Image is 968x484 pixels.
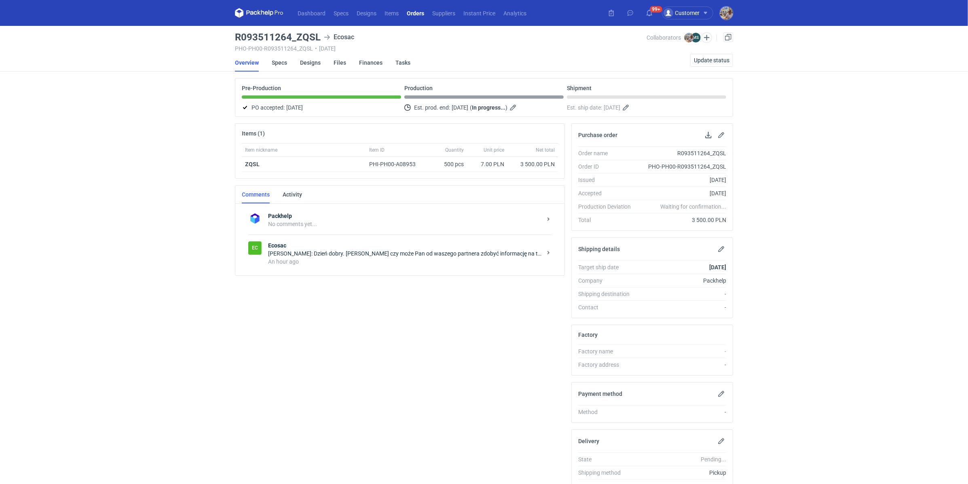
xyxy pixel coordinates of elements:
[499,8,530,18] a: Analytics
[369,147,385,153] span: Item ID
[242,130,265,137] h2: Items (1)
[567,85,592,91] p: Shipment
[324,32,354,42] div: Ecosac
[716,244,726,254] button: Edit shipping details
[637,469,726,477] div: Pickup
[242,103,401,112] div: PO accepted:
[315,45,317,52] span: •
[702,32,712,43] button: Edit collaborators
[286,103,303,112] span: [DATE]
[578,391,622,397] h2: Payment method
[268,241,542,249] strong: Ecosac
[578,277,637,285] div: Company
[235,45,647,52] div: PHO-PH00-R093511264_ZQSL [DATE]
[578,361,637,369] div: Factory address
[578,263,637,271] div: Target ship date
[484,147,504,153] span: Unit price
[691,33,701,42] figcaption: MS
[578,203,637,211] div: Production Deviation
[709,264,726,271] strong: [DATE]
[637,216,726,224] div: 3 500.00 PLN
[578,290,637,298] div: Shipping destination
[637,290,726,298] div: -
[472,104,505,111] strong: In progress...
[664,8,700,18] div: Customer
[452,103,468,112] span: [DATE]
[245,147,277,153] span: Item nickname
[637,176,726,184] div: [DATE]
[643,6,656,19] button: 99+
[660,203,726,211] em: Waiting for confirmation...
[578,189,637,197] div: Accepted
[637,163,726,171] div: PHO-PH00-R093511264_ZQSL
[330,8,353,18] a: Specs
[578,163,637,171] div: Order ID
[235,8,283,18] svg: Packhelp Pro
[578,332,598,338] h2: Factory
[283,186,302,203] a: Activity
[723,32,733,42] a: Duplicate
[427,157,467,172] div: 500 pcs
[245,161,260,167] a: ZQSL
[380,8,403,18] a: Items
[637,189,726,197] div: [DATE]
[637,277,726,285] div: Packhelp
[720,6,733,20] img: Michał Palasek
[637,149,726,157] div: R093511264_ZQSL
[248,241,262,255] div: Ecosac
[578,303,637,311] div: Contact
[505,104,507,111] em: )
[637,408,726,416] div: -
[334,54,346,72] a: Files
[684,33,694,42] img: Michał Palasek
[701,456,726,463] em: Pending...
[511,160,555,168] div: 3 500.00 PLN
[716,130,726,140] button: Edit purchase order
[578,347,637,355] div: Factory name
[578,455,637,463] div: State
[578,469,637,477] div: Shipping method
[248,241,262,255] figcaption: Ec
[459,8,499,18] a: Instant Price
[622,103,632,112] button: Edit estimated shipping date
[690,54,733,67] button: Update status
[716,436,726,446] button: Edit delivery details
[268,220,542,228] div: No comments yet...
[578,132,617,138] h2: Purchase order
[704,130,713,140] button: Download PO
[716,389,726,399] button: Edit payment method
[567,103,726,112] div: Est. ship date:
[268,212,542,220] strong: Packhelp
[578,149,637,157] div: Order name
[268,258,542,266] div: An hour ago
[445,147,464,153] span: Quantity
[404,85,433,91] p: Production
[300,54,321,72] a: Designs
[578,216,637,224] div: Total
[509,103,519,112] button: Edit estimated production end date
[578,438,599,444] h2: Delivery
[578,408,637,416] div: Method
[353,8,380,18] a: Designs
[242,85,281,91] p: Pre-Production
[637,347,726,355] div: -
[235,54,259,72] a: Overview
[242,186,270,203] a: Comments
[248,212,262,225] img: Packhelp
[637,361,726,369] div: -
[395,54,410,72] a: Tasks
[536,147,555,153] span: Net total
[647,34,681,41] span: Collaborators
[637,303,726,311] div: -
[294,8,330,18] a: Dashboard
[359,54,383,72] a: Finances
[404,103,564,112] div: Est. prod. end:
[604,103,620,112] span: [DATE]
[470,104,472,111] em: (
[470,160,504,168] div: 7.00 PLN
[235,32,321,42] h3: R093511264_ZQSL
